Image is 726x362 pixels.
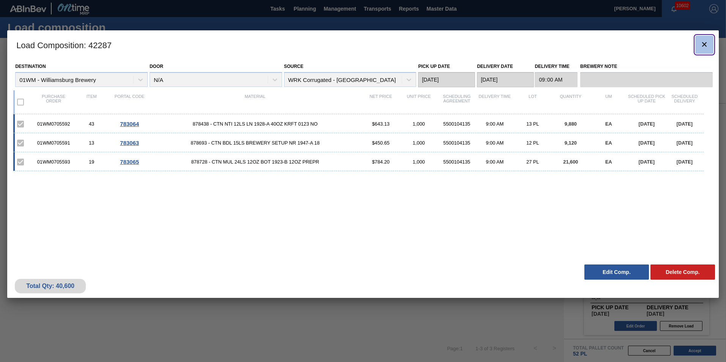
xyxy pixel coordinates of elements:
[477,64,513,69] label: Delivery Date
[35,121,73,127] div: 01WM0705592
[584,264,649,280] button: Edit Comp.
[639,121,655,127] span: [DATE]
[639,159,655,165] span: [DATE]
[21,283,80,290] div: Total Qty: 40,600
[514,94,552,110] div: Lot
[438,140,476,146] div: 5500104135
[605,140,612,146] span: EA
[677,140,693,146] span: [DATE]
[438,94,476,110] div: Scheduling Agreement
[73,140,110,146] div: 13
[150,64,163,69] label: Door
[110,159,148,165] div: Go to Order
[514,121,552,127] div: 13 PL
[565,121,577,127] span: 9,880
[120,140,139,146] span: 783063
[400,159,438,165] div: 1,000
[605,121,612,127] span: EA
[580,61,713,72] label: Brewery Note
[628,94,666,110] div: Scheduled Pick up Date
[476,121,514,127] div: 9:00 AM
[514,159,552,165] div: 27 PL
[110,94,148,110] div: Portal code
[590,94,628,110] div: UM
[362,159,400,165] div: $784.20
[110,140,148,146] div: Go to Order
[400,140,438,146] div: 1,000
[438,121,476,127] div: 5500104135
[148,159,362,165] span: 878728 - CTN MUL 24LS 12OZ BOT 1923-B 12OZ PREPR
[35,94,73,110] div: Purchase order
[400,121,438,127] div: 1,000
[476,140,514,146] div: 9:00 AM
[35,140,73,146] div: 01WM0705591
[666,94,704,110] div: Scheduled Delivery
[73,94,110,110] div: Item
[73,159,110,165] div: 19
[438,159,476,165] div: 5500104135
[400,94,438,110] div: Unit Price
[565,140,577,146] span: 9,120
[535,61,578,72] label: Delivery Time
[7,30,719,59] h3: Load Composition : 42287
[362,140,400,146] div: $450.65
[476,159,514,165] div: 9:00 AM
[362,94,400,110] div: Net Price
[148,121,362,127] span: 878438 - CTN NTI 12LS LN 1928-A 40OZ KRFT 0123 NO
[563,159,578,165] span: 21,600
[35,159,73,165] div: 01WM0705593
[477,72,534,87] input: mm/dd/yyyy
[514,140,552,146] div: 12 PL
[110,121,148,127] div: Go to Order
[605,159,612,165] span: EA
[148,94,362,110] div: Material
[677,159,693,165] span: [DATE]
[120,121,139,127] span: 783064
[15,64,46,69] label: Destination
[552,94,590,110] div: Quantity
[418,64,450,69] label: Pick up Date
[148,140,362,146] span: 878693 - CTN BDL 15LS BREWERY SETUP NR 1947-A 18
[284,64,303,69] label: Source
[120,159,139,165] span: 783065
[639,140,655,146] span: [DATE]
[73,121,110,127] div: 43
[677,121,693,127] span: [DATE]
[476,94,514,110] div: Delivery Time
[418,72,475,87] input: mm/dd/yyyy
[650,264,715,280] button: Delete Comp.
[362,121,400,127] div: $643.13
